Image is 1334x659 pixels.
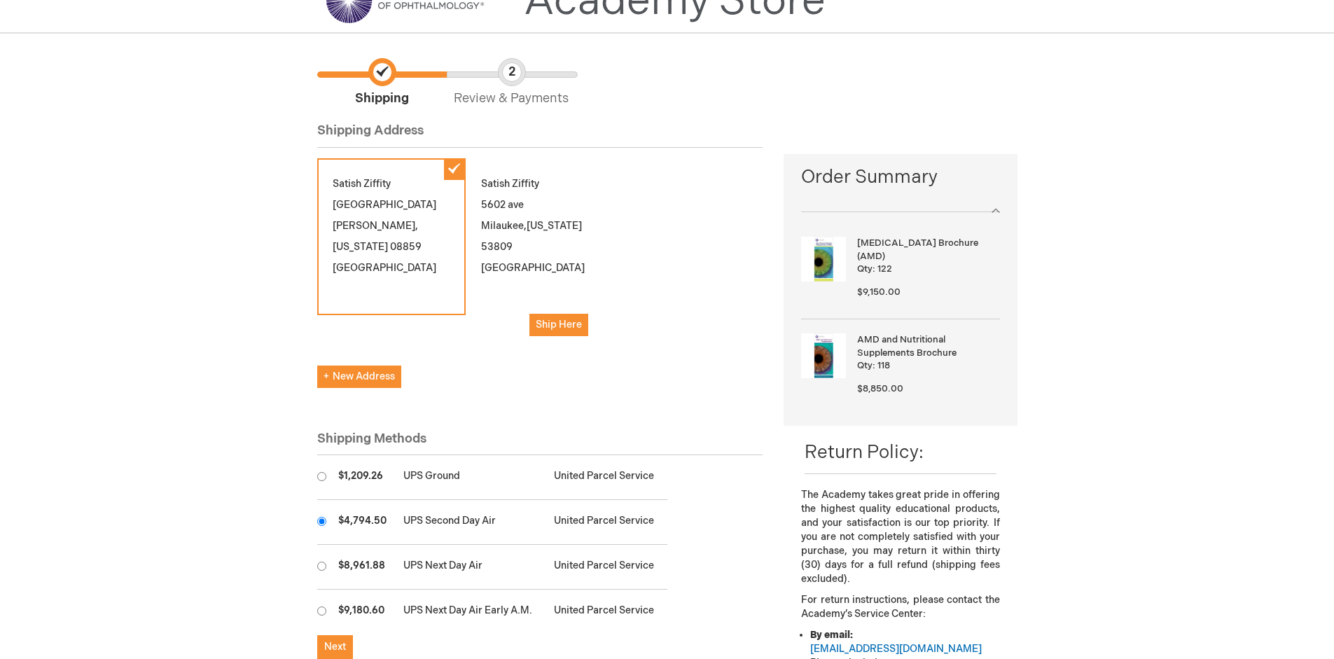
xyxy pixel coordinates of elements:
[857,237,996,263] strong: [MEDICAL_DATA] Brochure (AMD)
[396,545,547,590] td: UPS Next Day Air
[447,58,576,108] span: Review & Payments
[857,360,873,371] span: Qty
[536,319,582,331] span: Ship Here
[338,470,383,482] span: $1,209.26
[547,455,667,500] td: United Parcel Service
[324,641,346,653] span: Next
[338,604,384,616] span: $9,180.60
[396,500,547,545] td: UPS Second Day Air
[805,442,924,464] span: Return Policy:
[396,455,547,500] td: UPS Ground
[317,158,466,315] div: Satish Ziffity [GEOGRAPHIC_DATA] [PERSON_NAME] 08859 [GEOGRAPHIC_DATA]
[333,241,388,253] span: [US_STATE]
[338,515,387,527] span: $4,794.50
[317,635,353,659] button: Next
[317,430,763,456] div: Shipping Methods
[857,263,873,275] span: Qty
[857,333,996,359] strong: AMD and Nutritional Supplements Brochure
[801,593,999,621] p: For return instructions, please contact the Academy’s Service Center:
[524,220,527,232] span: ,
[810,629,853,641] strong: By email:
[317,366,401,388] button: New Address
[810,643,982,655] a: [EMAIL_ADDRESS][DOMAIN_NAME]
[324,370,395,382] span: New Address
[801,333,846,378] img: AMD and Nutritional Supplements Brochure
[547,500,667,545] td: United Parcel Service
[547,545,667,590] td: United Parcel Service
[396,590,547,634] td: UPS Next Day Air Early A.M.
[857,286,901,298] span: $9,150.00
[415,220,418,232] span: ,
[547,590,667,634] td: United Parcel Service
[801,165,999,197] span: Order Summary
[317,58,447,108] span: Shipping
[317,122,763,148] div: Shipping Address
[801,488,999,586] p: The Academy takes great pride in offering the highest quality educational products, and your sati...
[877,360,890,371] span: 118
[801,237,846,282] img: Age-Related Macular Degeneration Brochure (AMD)
[527,220,582,232] span: [US_STATE]
[877,263,892,275] span: 122
[466,158,614,352] div: Satish Ziffity 5602 ave Milaukee 53809 [GEOGRAPHIC_DATA]
[857,383,903,394] span: $8,850.00
[338,560,385,571] span: $8,961.88
[529,314,588,336] button: Ship Here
